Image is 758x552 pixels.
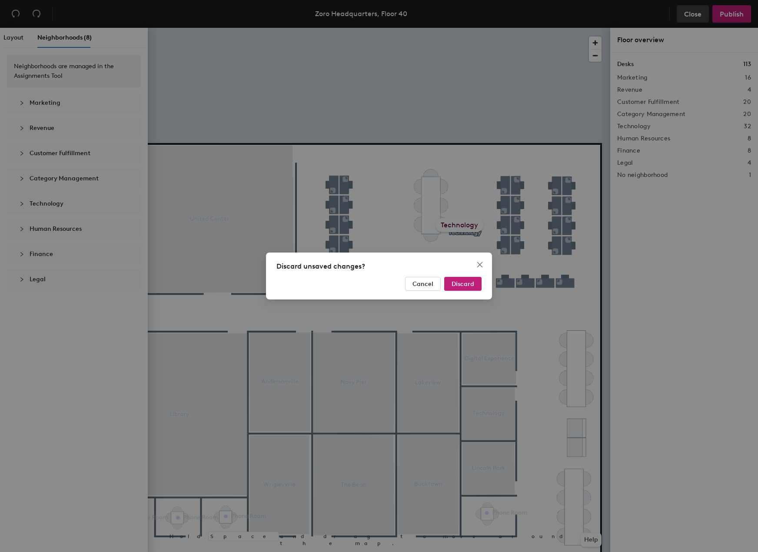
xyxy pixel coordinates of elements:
div: Discard unsaved changes? [276,261,482,272]
span: Discard [452,280,474,288]
span: close [476,261,483,268]
button: Discard [444,277,482,291]
span: Close [473,261,487,268]
button: Close [473,258,487,272]
button: Cancel [405,277,441,291]
span: Cancel [412,280,433,288]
